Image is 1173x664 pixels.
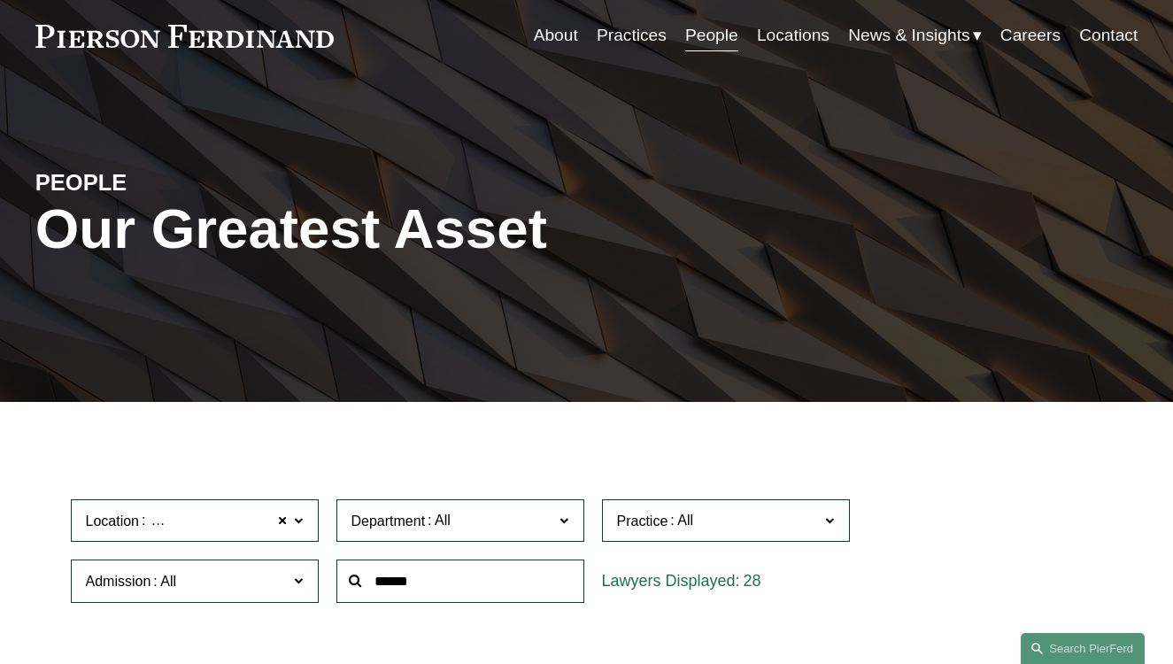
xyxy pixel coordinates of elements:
a: Locations [757,19,830,52]
span: 28 [744,572,761,590]
h1: Our Greatest Asset [35,197,770,261]
h4: PEOPLE [35,168,311,197]
span: Department [351,513,426,528]
a: Practices [597,19,667,52]
span: Practice [617,513,668,528]
span: Location [86,513,140,528]
span: Admission [86,574,151,589]
a: Contact [1079,19,1138,52]
a: About [534,19,578,52]
a: Search this site [1021,633,1145,664]
a: folder dropdown [848,19,981,52]
a: Careers [1000,19,1061,52]
span: [GEOGRAPHIC_DATA] [148,509,296,532]
span: News & Insights [848,20,969,51]
a: People [685,19,738,52]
